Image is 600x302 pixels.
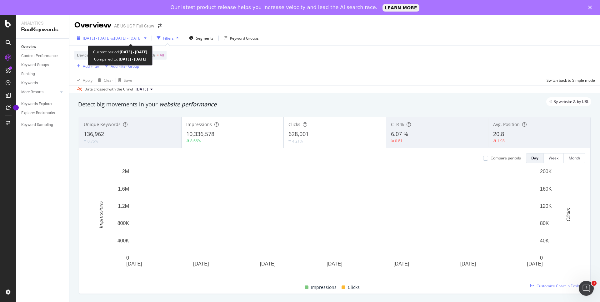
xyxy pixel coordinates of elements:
img: Equal [84,140,86,142]
div: Keyword Groups [230,36,259,41]
a: Customize Chart in Explorer [530,283,585,289]
a: More Reports [21,89,58,95]
span: Segments [196,36,213,41]
span: 1 [592,281,597,286]
div: Filters [163,36,174,41]
text: 160K [540,186,552,191]
button: [DATE] [133,85,155,93]
span: Device [77,52,89,58]
div: AE US UGP Full Crawl [114,23,155,29]
div: Analytics [21,20,64,26]
span: Clicks [348,284,360,291]
span: 628,001 [288,130,309,138]
text: 120K [540,203,552,209]
a: Keyword Groups [21,62,65,68]
span: Impressions [186,121,212,127]
text: [DATE] [393,261,409,266]
text: [DATE] [460,261,476,266]
a: Keywords [21,80,65,86]
text: [DATE] [327,261,342,266]
div: Keyword Sampling [21,122,53,128]
span: Impressions [311,284,337,291]
div: More Reports [21,89,43,95]
div: Explorer Bookmarks [21,110,55,116]
button: Day [526,153,544,163]
img: Equal [288,140,291,142]
div: Apply [83,78,92,83]
text: 2M [122,169,129,174]
button: Clear [95,75,113,85]
div: 4.21% [292,139,303,144]
div: Content Performance [21,53,57,59]
text: [DATE] [126,261,142,266]
div: Ranking [21,71,35,77]
span: = [157,52,159,58]
text: Clicks [566,208,571,222]
span: Clicks [288,121,300,127]
div: Keywords [21,80,38,86]
button: Save [116,75,132,85]
button: Switch back to Simple mode [544,75,595,85]
div: Overview [21,44,36,50]
div: Our latest product release helps you increase velocity and lead the AI search race. [171,4,377,11]
span: Customize Chart in Explorer [537,283,585,289]
iframe: Intercom live chat [579,281,594,296]
button: Week [544,153,564,163]
span: 10,336,578 [186,130,214,138]
a: Ranking [21,71,65,77]
div: Close [588,6,594,9]
div: A chart. [84,168,585,276]
span: vs [DATE] - [DATE] [110,36,142,41]
button: Keyword Groups [221,33,261,43]
div: Tooltip anchor [13,105,19,110]
text: 1.6M [118,186,129,191]
div: 0.81 [395,138,402,144]
button: Add Filter Group [102,62,139,70]
span: 136,962 [84,130,104,138]
button: Filters [154,33,181,43]
text: Impressions [98,201,103,228]
div: Keywords Explorer [21,101,52,107]
div: Current period: [93,48,147,56]
span: 20.8 [493,130,504,138]
span: By website & by URL [553,100,589,104]
div: arrow-right-arrow-left [158,24,162,28]
span: 6.07 % [391,130,408,138]
span: [DATE] - [DATE] [83,36,110,41]
span: Avg. Position [493,121,520,127]
div: 1.98 [497,138,505,144]
text: [DATE] [527,261,542,266]
text: [DATE] [260,261,276,266]
a: Keyword Sampling [21,122,65,128]
div: Week [549,155,558,161]
text: 400K [117,238,129,243]
text: 1.2M [118,203,129,209]
div: legacy label [546,97,591,106]
button: Segments [187,33,216,43]
div: Day [531,155,538,161]
div: 8.66% [190,138,201,144]
text: 0 [540,255,543,261]
b: [DATE] - [DATE] [118,56,146,62]
div: Save [124,78,132,83]
div: Data crossed with the Crawl [84,86,133,92]
span: 2023 Jul. 28th [136,86,148,92]
text: 0 [126,255,129,261]
a: Explorer Bookmarks [21,110,65,116]
div: RealKeywords [21,26,64,33]
div: Month [569,155,580,161]
div: Clear [104,78,113,83]
button: Add Filter [74,62,99,70]
div: Keyword Groups [21,62,49,68]
button: Apply [74,75,92,85]
div: Compare periods [491,155,521,161]
text: [DATE] [193,261,209,266]
b: [DATE] - [DATE] [120,49,147,55]
span: CTR % [391,121,404,127]
div: Overview [74,20,112,31]
div: Add Filter [83,64,99,69]
text: 40K [540,238,549,243]
text: 80K [540,221,549,226]
span: Unique Keywords [84,121,121,127]
text: 200K [540,169,552,174]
